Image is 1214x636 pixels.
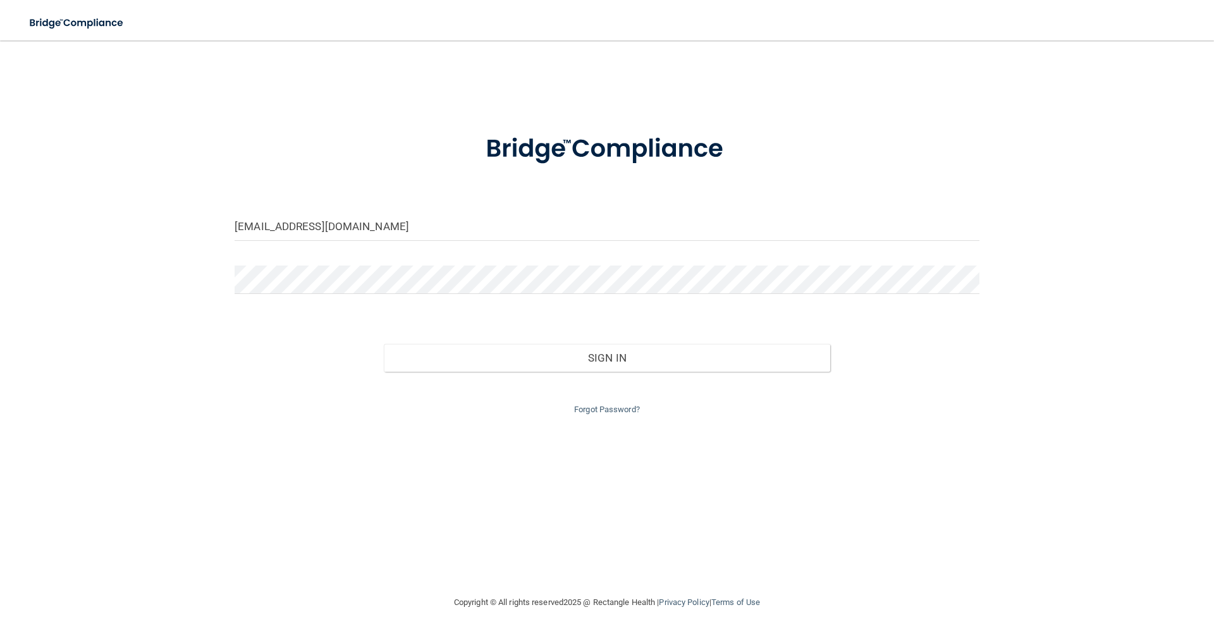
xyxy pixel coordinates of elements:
img: bridge_compliance_login_screen.278c3ca4.svg [19,10,135,36]
a: Privacy Policy [659,597,709,607]
input: Email [235,212,979,241]
iframe: Drift Widget Chat Controller [995,546,1199,597]
a: Forgot Password? [574,405,640,414]
div: Copyright © All rights reserved 2025 @ Rectangle Health | | [376,582,838,623]
img: bridge_compliance_login_screen.278c3ca4.svg [460,116,754,182]
button: Sign In [384,344,831,372]
a: Terms of Use [711,597,760,607]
